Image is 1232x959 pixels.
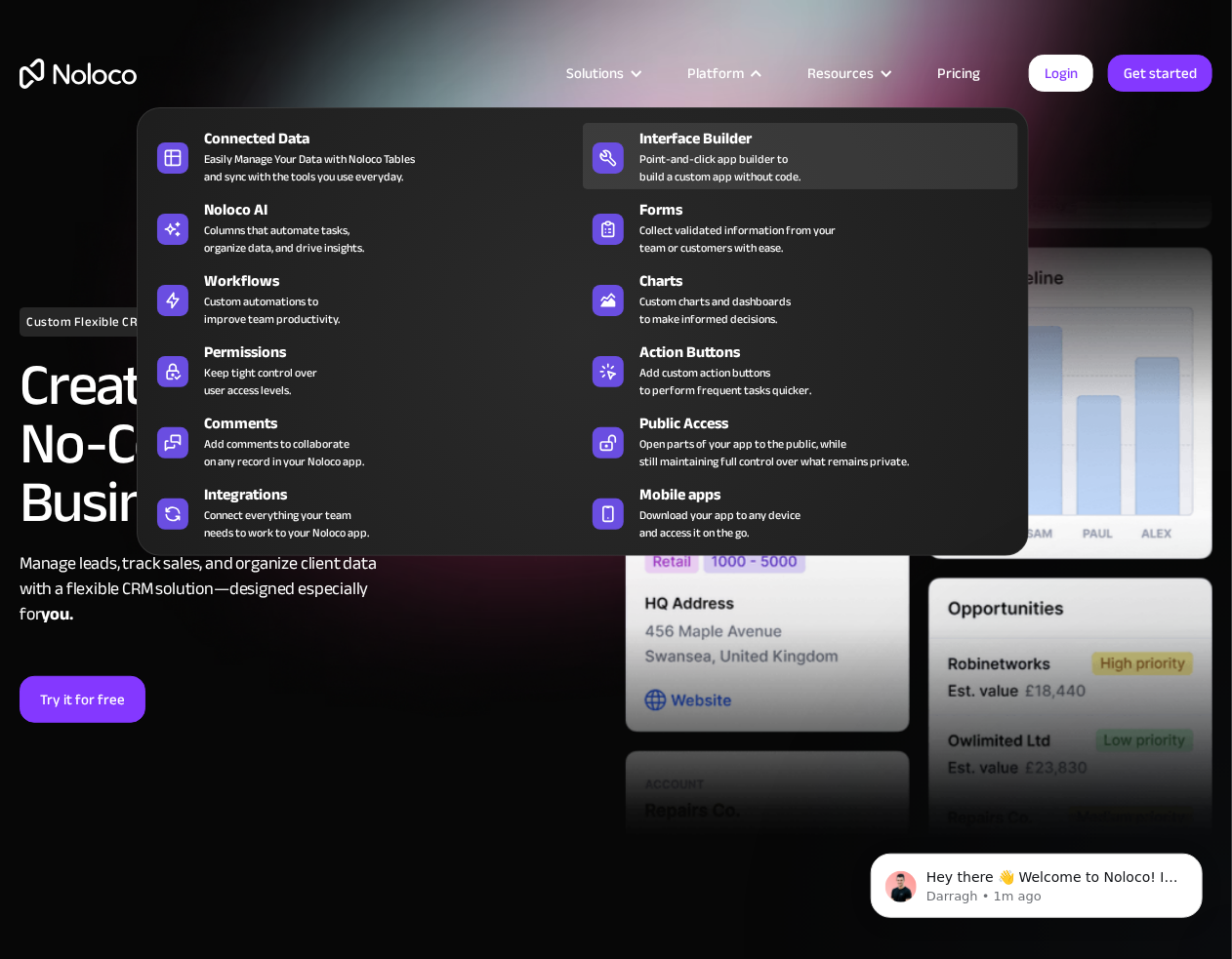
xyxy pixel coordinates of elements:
[204,483,592,506] div: Integrations
[842,813,1232,949] iframe: Intercom notifications message
[783,60,913,86] div: Resources
[20,551,606,627] div: Manage leads, track sales, and organize client data with a flexible CRM solution—designed especia...
[639,506,801,541] span: Download your app to any device and access it on the go.
[639,483,1027,506] div: Mobile apps
[147,265,583,332] a: WorkflowsCustom automations toimprove team productivity.
[20,356,606,532] h2: Create a Customizable No-Code CRM for Your Business Needs
[639,198,1027,221] div: Forms
[639,340,1027,364] div: Action Buttons
[687,60,744,86] div: Platform
[204,340,592,364] div: Permissions
[41,598,72,630] strong: you.
[807,60,874,86] div: Resources
[204,293,340,328] div: Custom automations to improve team productivity.
[20,59,137,89] a: home
[639,221,836,257] div: Collect validated information from your team or customers with ease.
[663,60,783,86] div: Platform
[204,221,364,257] div: Columns that automate tasks, organize data, and drive insights.
[147,408,583,474] a: CommentsAdd comments to collaborateon any record in your Noloco app.
[204,364,317,399] div: Keep tight control over user access levels.
[20,307,200,337] h1: Custom Flexible CRM Builder
[639,364,811,399] div: Add custom action buttons to perform frequent tasks quicker.
[566,60,624,86] div: Solutions
[204,127,592,150] div: Connected Data
[1108,55,1212,92] a: Get started
[147,479,583,545] a: IntegrationsConnect everything your teamneeds to work to your Noloco app.
[639,150,801,185] div: Point-and-click app builder to build a custom app without code.
[583,265,1018,332] a: ChartsCustom charts and dashboardsto make informed decisions.
[137,80,1029,556] nav: Platform
[204,412,592,435] div: Comments
[204,269,592,293] div: Workflows
[147,123,583,189] a: Connected DataEasily Manage Your Data with Noloco Tablesand sync with the tools you use everyday.
[583,194,1018,260] a: FormsCollect validated information from yourteam or customers with ease.
[583,337,1018,403] a: Action ButtonsAdd custom action buttonsto perform frequent tasks quicker.
[639,293,791,328] div: Custom charts and dashboards to make informed decisions.
[583,123,1018,189] a: Interface BuilderPoint-and-click app builder tobuild a custom app without code.
[147,194,583,260] a: Noloco AIColumns that automate tasks,organize data, and drive insights.
[913,60,1005,86] a: Pricing
[204,198,592,221] div: Noloco AI
[204,150,415,185] div: Easily Manage Your Data with Noloco Tables and sync with the tools you use everyday.
[20,676,145,723] a: Try it for free
[639,435,909,470] div: Open parts of your app to the public, while still maintaining full control over what remains priv...
[204,506,369,541] div: Connect everything your team needs to work to your Noloco app.
[639,412,1027,435] div: Public Access
[639,127,1027,150] div: Interface Builder
[147,337,583,403] a: PermissionsKeep tight control overuser access levels.
[1029,55,1093,92] a: Login
[583,479,1018,545] a: Mobile appsDownload your app to any deviceand access it on the go.
[583,408,1018,474] a: Public AccessOpen parts of your app to the public, whilestill maintaining full control over what ...
[542,60,663,86] div: Solutions
[639,269,1027,293] div: Charts
[204,435,364,470] div: Add comments to collaborate on any record in your Noloco app.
